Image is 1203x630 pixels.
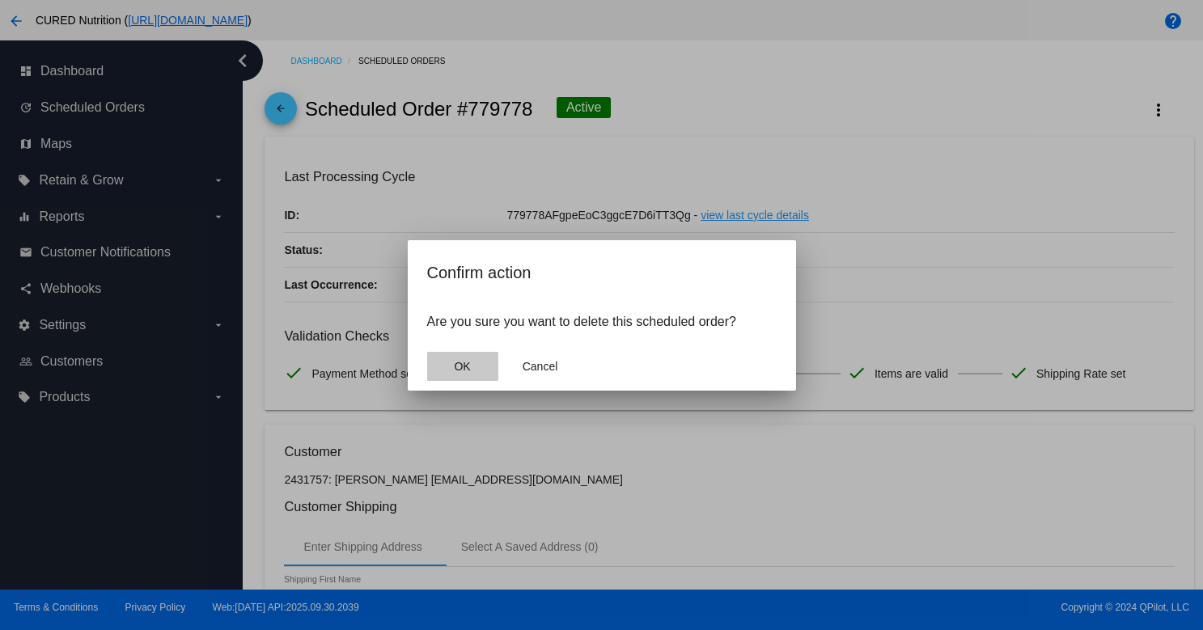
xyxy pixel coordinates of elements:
p: Are you sure you want to delete this scheduled order? [427,315,777,329]
span: Cancel [523,360,558,373]
button: Close dialog [427,352,498,381]
button: Close dialog [505,352,576,381]
span: OK [454,360,470,373]
h2: Confirm action [427,260,777,285]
